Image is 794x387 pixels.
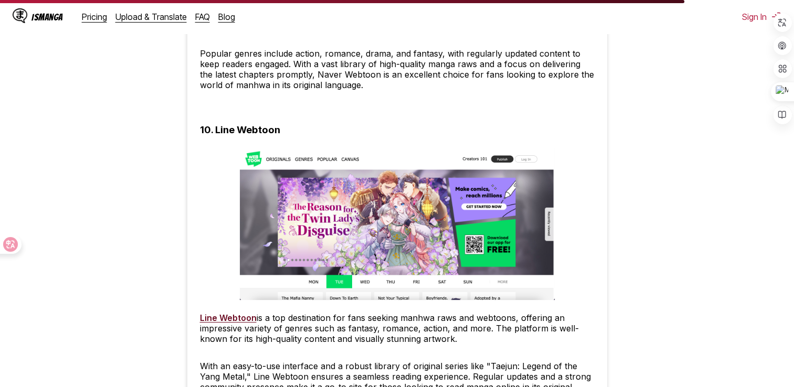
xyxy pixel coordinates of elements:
div: IsManga [31,12,63,22]
img: Sign out [771,12,781,22]
a: IsManga LogoIsManga [13,8,82,25]
button: Sign In [742,12,781,22]
img: Line Webtoon [240,148,555,300]
h3: 10. Line Webtoon [200,124,280,136]
a: Blog [218,12,235,22]
p: is a top destination for fans seeking manhwa raws and webtoons, offering an impressive variety of... [200,313,595,344]
a: Upload & Translate [115,12,187,22]
p: Popular genres include action, romance, drama, and fantasy, with regularly updated content to kee... [200,48,595,90]
img: IsManga Logo [13,8,27,23]
a: Line Webtoon [200,313,257,323]
a: Pricing [82,12,107,22]
a: FAQ [195,12,210,22]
